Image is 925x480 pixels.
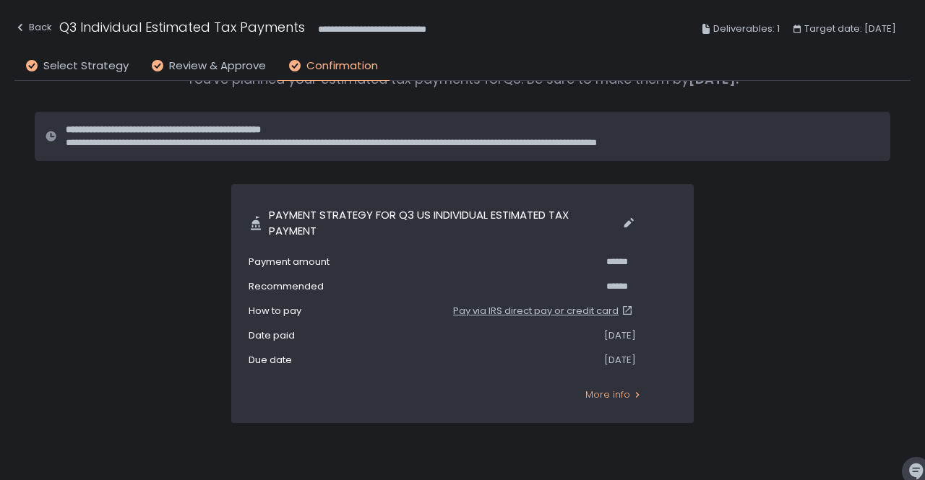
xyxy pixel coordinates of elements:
span: More info [585,388,630,401]
h1: Q3 Individual Estimated Tax Payments [59,17,305,37]
span: Payment amount [249,256,330,269]
span: Select Strategy [43,58,129,74]
span: Due date [249,354,292,367]
span: Recommended [249,280,324,293]
span: Confirmation [306,58,378,74]
div: [DATE] [604,329,636,342]
span: Date paid [249,329,295,342]
span: [DATE]. [689,70,739,88]
div: Back [14,19,52,36]
span: Payment strategy for Q3 US Individual Estimated Tax Payment [269,207,607,240]
a: Pay via IRS direct pay or credit card [453,305,636,318]
span: Target date: [DATE] [804,20,896,38]
span: How to pay [249,305,301,318]
span: Review & Approve [169,58,266,74]
div: [DATE] [604,354,636,367]
span: Deliverables: 1 [713,20,780,38]
button: Back [14,17,52,41]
